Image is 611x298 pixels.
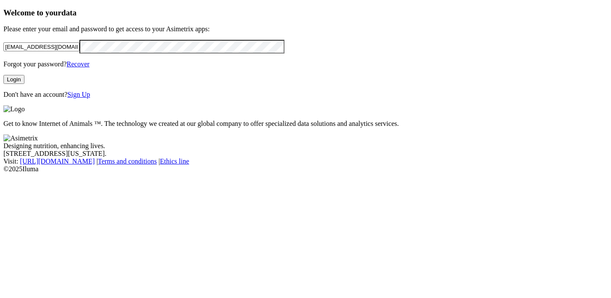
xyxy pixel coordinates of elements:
img: Logo [3,105,25,113]
div: © 2025 Iluma [3,165,608,173]
a: Ethics line [160,158,189,165]
div: Visit : | | [3,158,608,165]
h3: Welcome to your [3,8,608,18]
div: Designing nutrition, enhancing lives. [3,142,608,150]
p: Forgot your password? [3,60,608,68]
p: Please enter your email and password to get access to your Asimetrix apps: [3,25,608,33]
p: Get to know Internet of Animals ™. The technology we created at our global company to offer speci... [3,120,608,128]
a: [URL][DOMAIN_NAME] [20,158,95,165]
button: Login [3,75,24,84]
div: [STREET_ADDRESS][US_STATE]. [3,150,608,158]
input: Your email [3,42,79,51]
a: Terms and conditions [98,158,157,165]
a: Recover [67,60,89,68]
a: Sign Up [67,91,90,98]
p: Don't have an account? [3,91,608,98]
img: Asimetrix [3,134,38,142]
span: data [61,8,76,17]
